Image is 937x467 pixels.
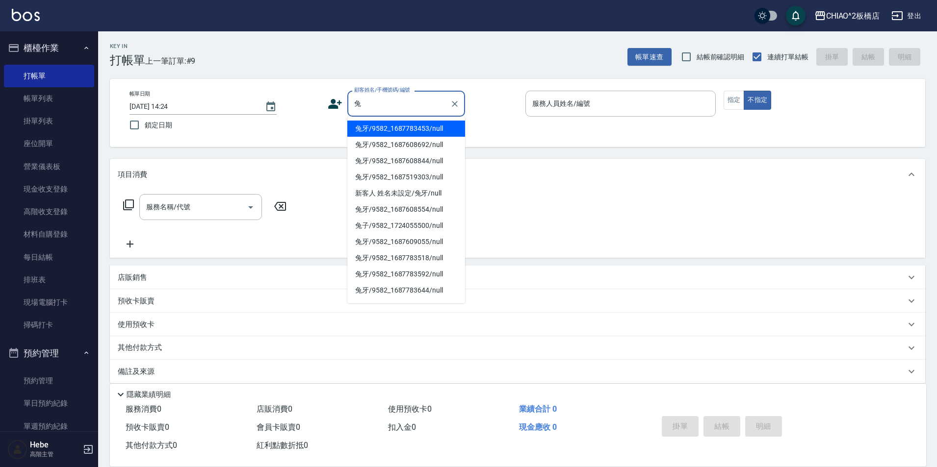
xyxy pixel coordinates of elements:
[347,137,465,153] li: 兔牙/9582_1687608692/null
[118,296,155,306] p: 預收卡販賣
[110,53,145,67] h3: 打帳單
[4,415,94,438] a: 單週預約紀錄
[126,404,161,414] span: 服務消費 0
[4,246,94,269] a: 每日結帳
[347,266,465,282] li: 兔牙/9582_1687783592/null
[4,369,94,392] a: 預約管理
[4,110,94,132] a: 掛單列表
[627,48,672,66] button: 帳單速查
[724,91,745,110] button: 指定
[118,320,155,330] p: 使用預收卡
[110,289,925,313] div: 預收卡販賣
[4,132,94,155] a: 座位開單
[130,90,150,98] label: 帳單日期
[4,314,94,336] a: 掃碼打卡
[4,269,94,291] a: 排班表
[767,52,808,62] span: 連續打單結帳
[110,43,145,49] h2: Key In
[519,422,557,432] span: 現金應收 0
[4,65,94,87] a: 打帳單
[354,86,410,94] label: 顧客姓名/手機號碼/編號
[30,450,80,459] p: 高階主管
[826,10,880,22] div: CHIAO^2板橋店
[118,170,147,180] p: 項目消費
[4,341,94,366] button: 預約管理
[118,367,155,377] p: 備註及來源
[4,35,94,61] button: 櫃檯作業
[388,404,432,414] span: 使用預收卡 0
[259,95,283,119] button: Choose date, selected date is 2025-09-07
[887,7,925,25] button: 登出
[257,404,292,414] span: 店販消費 0
[4,87,94,110] a: 帳單列表
[4,200,94,223] a: 高階收支登錄
[257,441,308,450] span: 紅利點數折抵 0
[110,336,925,360] div: 其他付款方式
[4,178,94,200] a: 現金收支登錄
[347,153,465,169] li: 兔牙/9582_1687608844/null
[519,404,557,414] span: 業績合計 0
[697,52,745,62] span: 結帳前確認明細
[347,201,465,218] li: 兔牙/9582_1687608554/null
[257,422,300,432] span: 會員卡販賣 0
[126,441,177,450] span: 其他付款方式 0
[4,392,94,415] a: 單日預約紀錄
[126,422,169,432] span: 預收卡販賣 0
[388,422,416,432] span: 扣入金 0
[448,97,462,111] button: Clear
[4,155,94,178] a: 營業儀表板
[118,272,147,283] p: 店販銷售
[8,440,27,459] img: Person
[110,266,925,289] div: 店販銷售
[744,91,771,110] button: 不指定
[12,9,40,21] img: Logo
[347,218,465,234] li: 兔子/9582_1724055500/null
[243,199,259,215] button: Open
[110,159,925,190] div: 項目消費
[347,282,465,298] li: 兔牙/9582_1687783644/null
[347,298,465,315] li: 兔牙/9582_1687783700/null
[347,185,465,201] li: 新客人 姓名未設定/兔牙/null
[110,313,925,336] div: 使用預收卡
[347,121,465,137] li: 兔牙/9582_1687783453/null
[145,120,172,130] span: 鎖定日期
[118,343,167,353] p: 其他付款方式
[130,98,255,115] input: YYYY/MM/DD hh:mm
[145,55,196,67] span: 上一筆訂單:#9
[786,6,806,25] button: save
[4,291,94,314] a: 現場電腦打卡
[347,169,465,185] li: 兔牙/9582_1687519303/null
[4,223,94,246] a: 材料自購登錄
[810,6,884,26] button: CHIAO^2板橋店
[347,234,465,250] li: 兔牙/9582_1687609055/null
[347,250,465,266] li: 兔牙/9582_1687783518/null
[110,360,925,383] div: 備註及來源
[30,440,80,450] h5: Hebe
[127,390,171,400] p: 隱藏業績明細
